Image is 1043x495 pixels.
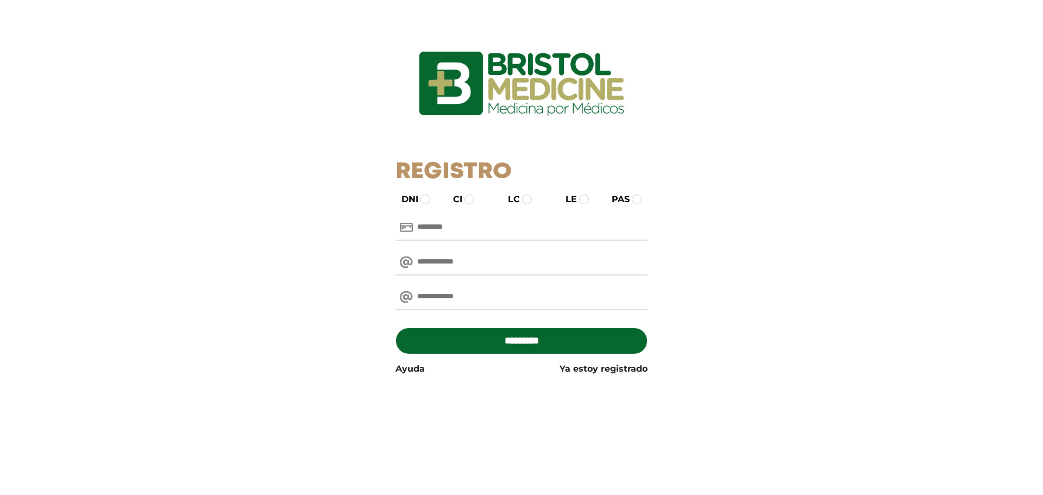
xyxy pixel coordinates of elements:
label: LC [498,193,520,206]
a: Ya estoy registrado [560,362,648,375]
label: PAS [602,193,630,206]
a: Ayuda [395,362,425,375]
label: LE [556,193,577,206]
label: DNI [392,193,418,206]
h1: Registro [395,159,648,186]
label: CI [443,193,462,206]
img: logo_ingresarbristol.jpg [375,13,668,154]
